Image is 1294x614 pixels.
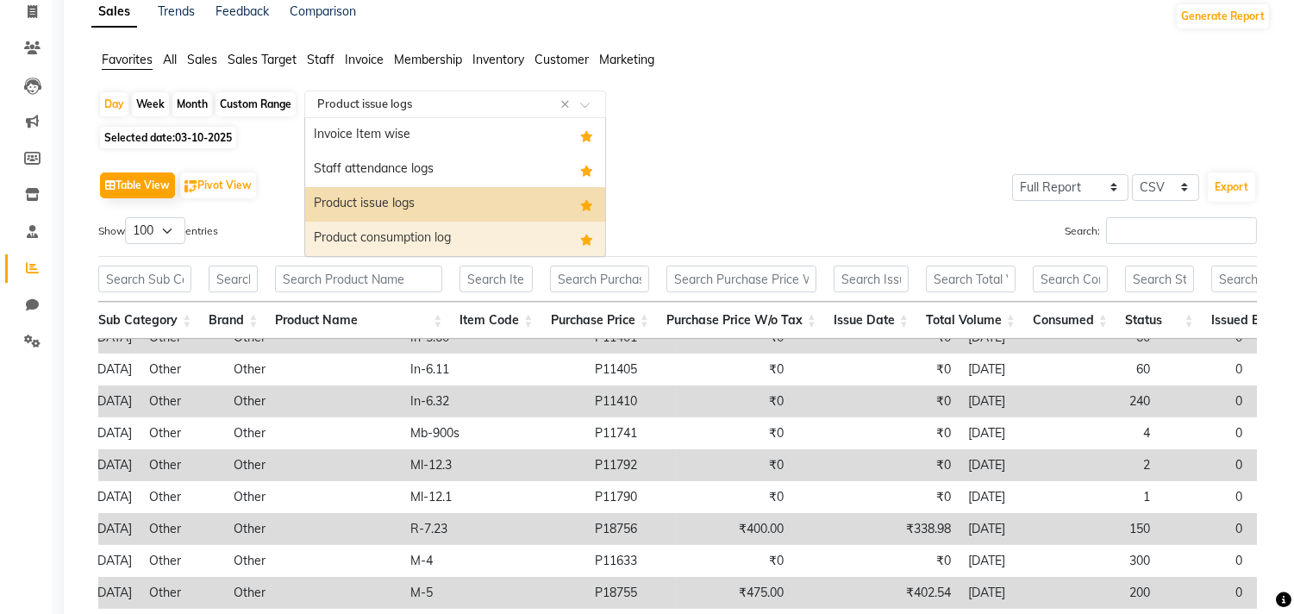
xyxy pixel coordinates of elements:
ng-dropdown-panel: Options list [304,117,606,257]
td: [DATE] [960,354,1052,385]
td: 0 [1159,513,1251,545]
span: Staff [307,52,334,67]
input: Search Status [1125,266,1194,292]
td: P11790 [586,481,677,513]
td: Other [141,385,225,417]
td: 0 [1159,417,1251,449]
a: Feedback [216,3,269,19]
input: Search Item Code [459,266,533,292]
td: Other [225,481,335,513]
td: R-7.23 [402,513,586,545]
select: Showentries [125,217,185,244]
td: 0 [1159,577,1251,609]
input: Search Total Volume [926,266,1016,292]
td: P18756 [586,513,677,545]
td: 300 [1052,545,1159,577]
td: ₹338.98 [792,513,960,545]
span: Selected date: [100,127,236,148]
td: ₹0 [792,545,960,577]
label: Search: [1065,217,1257,244]
td: ₹0 [677,545,792,577]
td: Other [225,449,335,481]
td: Ml-12.1 [402,481,586,513]
td: M-5 [402,577,586,609]
div: Product consumption log [305,222,605,256]
td: [DATE] [960,481,1052,513]
td: [DATE] [960,385,1052,417]
th: Brand: activate to sort column ascending [200,302,266,339]
th: Purchase Price: activate to sort column ascending [541,302,658,339]
input: Search Consumed [1033,266,1108,292]
div: Product issue logs [305,187,605,222]
input: Search Product Name [275,266,442,292]
td: Other [225,577,335,609]
td: Other [141,513,225,545]
span: Added to Favorites [580,125,593,146]
input: Search Purchase Price W/o Tax [666,266,816,292]
td: 0 [1159,545,1251,577]
td: Other [225,417,335,449]
input: Search Brand [209,266,258,292]
td: Other [141,354,225,385]
td: Other [141,417,225,449]
span: Added to Favorites [580,229,593,249]
input: Search Issued By [1211,266,1284,292]
td: P11741 [586,417,677,449]
td: Other [225,545,335,577]
td: ₹400.00 [677,513,792,545]
input: Search Issue Date [834,266,909,292]
span: Membership [394,52,462,67]
a: Trends [158,3,195,19]
td: 0 [1159,481,1251,513]
th: Product Name: activate to sort column ascending [266,302,451,339]
td: ₹0 [792,417,960,449]
th: Item Code: activate to sort column ascending [451,302,541,339]
td: [DATE] [960,513,1052,545]
td: In-6.11 [402,354,586,385]
td: P11792 [586,449,677,481]
div: Staff attendance logs [305,153,605,187]
td: 240 [1052,385,1159,417]
td: M-4 [402,545,586,577]
div: Custom Range [216,92,296,116]
button: Pivot View [180,172,256,198]
input: Search Sub Category [98,266,191,292]
span: Added to Favorites [580,160,593,180]
td: Other [225,385,335,417]
span: Sales [187,52,217,67]
td: ₹0 [677,417,792,449]
td: 1 [1052,481,1159,513]
td: 60 [1052,354,1159,385]
td: Other [225,513,335,545]
div: Invoice Item wise [305,118,605,153]
span: Added to Favorites [580,194,593,215]
th: Issue Date: activate to sort column ascending [825,302,917,339]
td: In-6.32 [402,385,586,417]
button: Generate Report [1177,4,1269,28]
td: P11633 [586,545,677,577]
td: P18755 [586,577,677,609]
th: Consumed: activate to sort column ascending [1024,302,1116,339]
td: ₹0 [677,354,792,385]
td: 200 [1052,577,1159,609]
td: Other [141,481,225,513]
a: Comparison [290,3,356,19]
td: ₹0 [792,385,960,417]
span: 03-10-2025 [175,131,232,144]
td: ₹475.00 [677,577,792,609]
th: Purchase Price W/o Tax: activate to sort column ascending [658,302,825,339]
td: [DATE] [960,449,1052,481]
span: All [163,52,177,67]
div: Week [132,92,169,116]
th: Issued By: activate to sort column ascending [1203,302,1292,339]
td: Other [225,354,335,385]
span: Favorites [102,52,153,67]
td: [DATE] [960,545,1052,577]
td: Other [141,577,225,609]
span: Inventory [472,52,524,67]
th: Total Volume: activate to sort column ascending [917,302,1024,339]
td: P11405 [586,354,677,385]
td: ₹402.54 [792,577,960,609]
th: Sub Category: activate to sort column ascending [90,302,200,339]
td: Other [141,545,225,577]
